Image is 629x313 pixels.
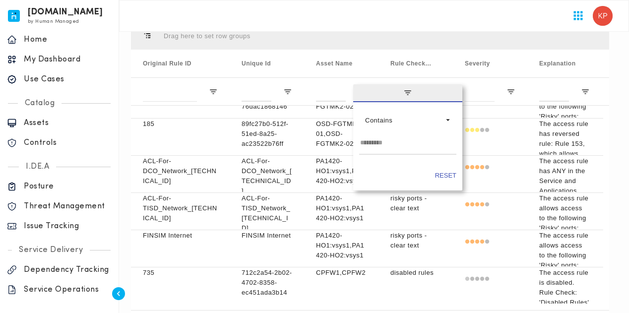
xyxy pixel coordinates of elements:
div: High [465,231,490,253]
p: risky ports - clear text [390,193,441,213]
span: filter [353,84,462,102]
div: High [465,193,490,216]
p: Threat Management [24,201,112,211]
p: PA1420-HO1:vsys1,PA1420-HO2:vsys1 [316,193,367,223]
p: Home [24,35,112,45]
p: I.DE.A [19,162,56,172]
input: Explanation Filter Input [539,82,569,102]
p: Catalog [18,98,62,108]
div: Informational [465,268,490,291]
div: Row Groups [164,32,251,40]
p: ACL-For-DCO_Network_[TECHNICAL_ID] [143,156,218,186]
button: Reset [435,171,456,181]
p: ACL-For-TISD_Network_[TECHNICAL_ID] [242,193,292,233]
img: invicta.io [8,10,20,22]
h6: [DOMAIN_NAME] [28,9,103,16]
p: OSD-FGTMK2-01,OSD-FGTMK2-02 [316,119,367,149]
input: Asset Name Filter Input [316,82,346,102]
button: Open Filter Menu [283,87,292,96]
span: Asset Name [316,60,353,67]
p: Posture [24,182,112,191]
p: CPFW1,CPFW2 [316,268,367,278]
p: PA1420-HO1:vsys1,PA1420-HO2:vsys1 [316,156,367,186]
div: Filtering operator [359,112,456,128]
input: Rule Check Definition Name Filter Input [390,82,420,102]
button: User [589,2,617,30]
span: Drag here to set row groups [164,32,251,40]
p: My Dashboard [24,55,112,64]
div: Column Menu [353,84,462,190]
span: Original Rule ID [143,60,191,67]
div: Contains [365,117,443,124]
div: Medium [465,119,490,142]
button: Open Filter Menu [581,87,590,96]
p: disabled rules [390,268,441,278]
p: FINSIM Internet [242,231,292,241]
p: ACL-For-TISD_Network_[TECHNICAL_ID] [143,193,218,223]
p: PA1420-HO1:vsys1,PA1420-HO2:vsys1 [316,231,367,260]
p: 89fc27b0-512f-51ed-8a25-ac23522b76ff [242,119,292,149]
p: Service Operations [24,285,112,295]
input: Filter Value [359,135,456,155]
p: Assets [24,118,112,128]
p: 735 [143,268,218,278]
div: High [465,156,490,179]
p: ACL-For-DCO_Network_[TECHNICAL_ID] [242,156,292,196]
p: 185 [143,119,218,129]
span: Severity [465,60,490,67]
button: Open Filter Menu [209,87,218,96]
p: Service Delivery [12,245,90,255]
input: Unique Id Filter Input [242,82,271,102]
button: Open Filter Menu [506,87,515,96]
p: risky ports - clear text [390,231,441,250]
p: Controls [24,138,112,148]
p: 712c2a54-2b02-4702-8358-ec451ada3b14 [242,268,292,298]
p: Use Cases [24,74,112,84]
span: Rule Check Definition Name [390,60,432,67]
p: FINSIM Internet [143,231,218,241]
span: Unique Id [242,60,271,67]
span: by Human Managed [28,19,79,24]
span: Explanation [539,60,576,67]
p: Issue Tracking [24,221,112,231]
p: Dependency Tracking [24,265,112,275]
p: The access rule has ANY in the Service and Applications. This violates the Rule Check: 'Any in Se... [539,156,590,226]
img: Kenneth P. Gonzales [593,6,613,26]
